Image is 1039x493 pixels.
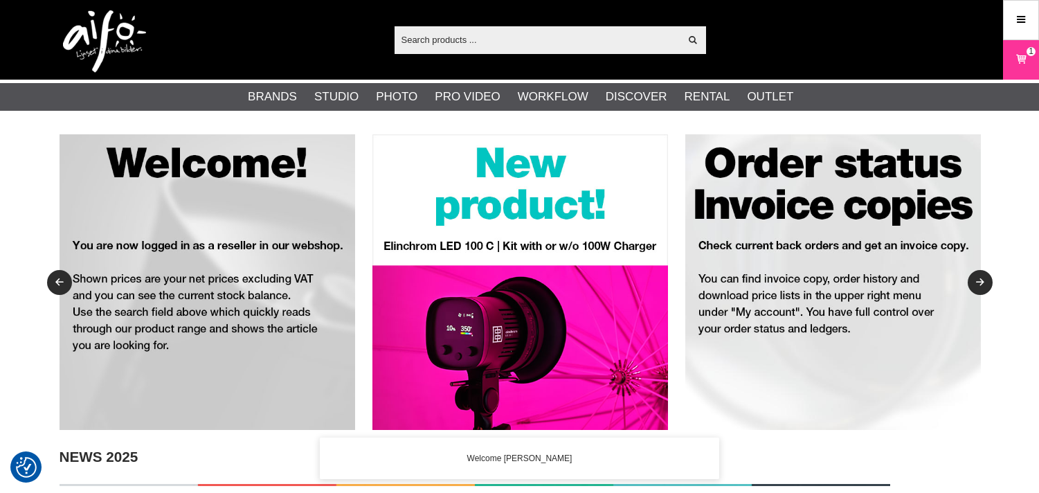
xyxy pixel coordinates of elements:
[16,457,37,478] img: Revisit consent button
[47,270,72,295] button: Previous
[16,455,37,480] button: Consent Preferences
[1029,45,1033,57] span: 1
[685,134,981,430] img: Ad:RET003 banner-resel-account-bgr.jpg
[395,29,680,50] input: Search products ...
[376,88,417,106] a: Photo
[606,88,667,106] a: Discover
[1004,44,1038,76] a: 1
[314,88,359,106] a: Studio
[518,88,588,106] a: Workflow
[60,447,890,467] h2: NEWS 2025
[60,484,890,486] img: NEWS!
[372,134,668,430] img: Ad:RET008 banner-resel-new-LED100C.jpg
[747,88,793,106] a: Outlet
[63,10,146,73] img: logo.png
[467,452,572,465] span: Welcome [PERSON_NAME]
[248,88,297,106] a: Brands
[685,88,730,106] a: Rental
[435,88,500,106] a: Pro Video
[968,270,993,295] button: Next
[60,134,355,430] img: Ad:RET001 banner-resel-welcome-bgr.jpg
